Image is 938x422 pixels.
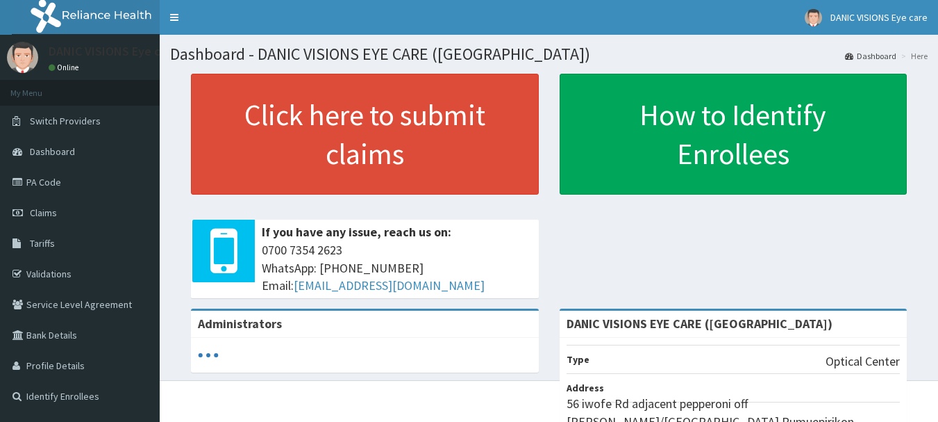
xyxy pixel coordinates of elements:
span: Tariffs [30,237,55,250]
span: Dashboard [30,145,75,158]
a: Online [49,63,82,72]
strong: DANIC VISIONS EYE CARE ([GEOGRAPHIC_DATA]) [567,316,832,332]
a: Click here to submit claims [191,74,539,195]
img: User Image [7,42,38,73]
b: Address [567,382,604,394]
b: Administrators [198,316,282,332]
p: Optical Center [826,352,900,371]
a: How to Identify Enrollees [560,74,907,195]
img: User Image [805,9,822,26]
span: DANIC VISIONS Eye care [830,11,928,24]
p: DANIC VISIONS Eye care [49,45,178,58]
b: Type [567,353,589,366]
a: [EMAIL_ADDRESS][DOMAIN_NAME] [294,277,485,293]
li: Here [898,50,928,62]
span: 0700 7354 2623 WhatsApp: [PHONE_NUMBER] Email: [262,241,532,295]
a: Dashboard [845,50,896,62]
b: If you have any issue, reach us on: [262,224,451,240]
span: Claims [30,206,57,219]
span: Switch Providers [30,115,101,127]
h1: Dashboard - DANIC VISIONS EYE CARE ([GEOGRAPHIC_DATA]) [170,45,928,63]
svg: audio-loading [198,345,219,366]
